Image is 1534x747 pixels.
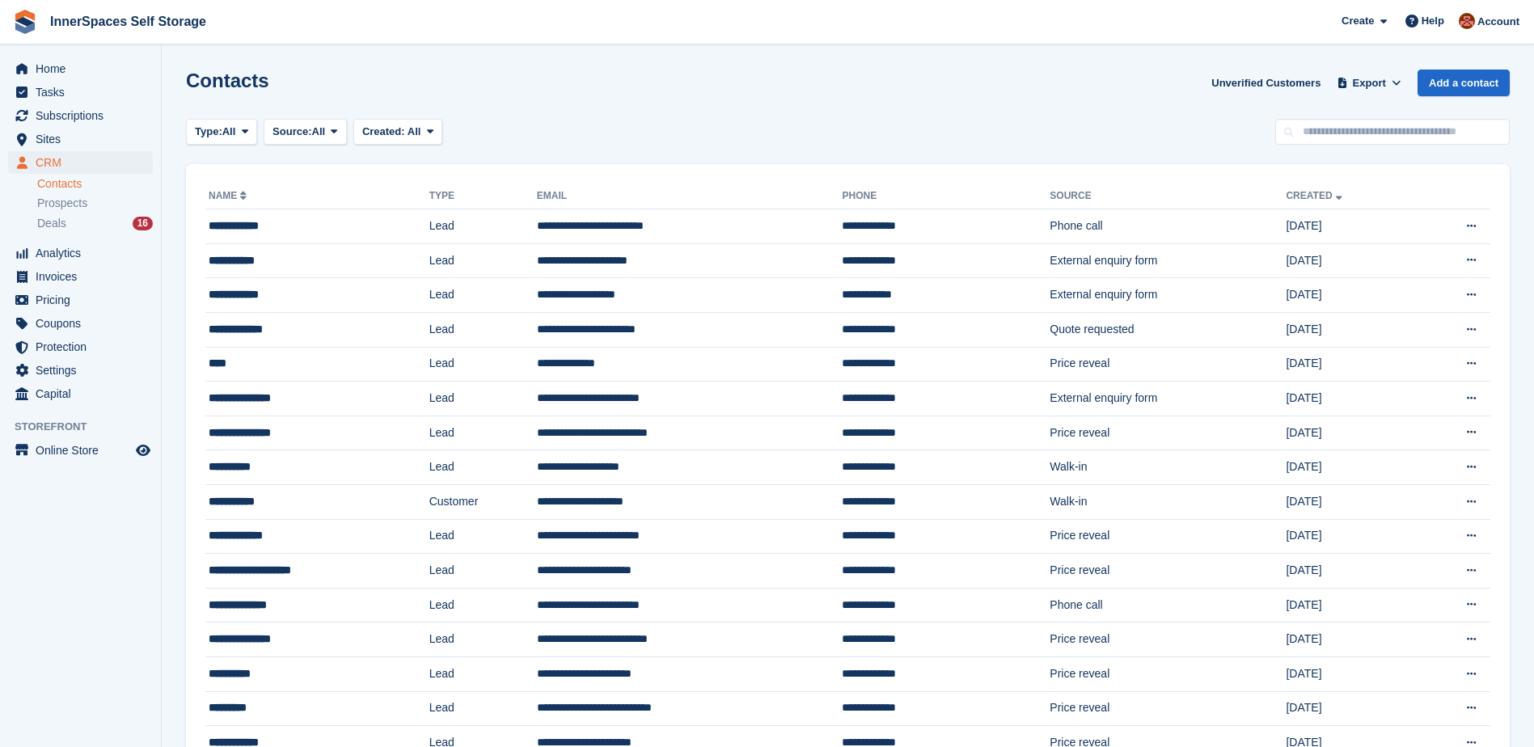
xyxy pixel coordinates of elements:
[1050,450,1286,485] td: Walk-in
[1286,519,1416,554] td: [DATE]
[429,347,537,382] td: Lead
[1050,347,1286,382] td: Price reveal
[36,382,133,405] span: Capital
[1050,184,1286,209] th: Source
[1286,190,1345,201] a: Created
[1050,312,1286,347] td: Quote requested
[37,176,153,192] a: Contacts
[1286,209,1416,244] td: [DATE]
[264,119,347,146] button: Source: All
[36,128,133,150] span: Sites
[429,484,537,519] td: Customer
[36,289,133,311] span: Pricing
[1422,13,1444,29] span: Help
[8,151,153,174] a: menu
[1050,656,1286,691] td: Price reveal
[44,8,213,35] a: InnerSpaces Self Storage
[1050,416,1286,450] td: Price reveal
[429,243,537,278] td: Lead
[429,519,537,554] td: Lead
[36,81,133,103] span: Tasks
[8,57,153,80] a: menu
[1286,278,1416,313] td: [DATE]
[1477,14,1519,30] span: Account
[1286,347,1416,382] td: [DATE]
[429,656,537,691] td: Lead
[429,312,537,347] td: Lead
[429,184,537,209] th: Type
[1286,622,1416,657] td: [DATE]
[36,439,133,462] span: Online Store
[1286,312,1416,347] td: [DATE]
[429,588,537,622] td: Lead
[1286,656,1416,691] td: [DATE]
[1459,13,1475,29] img: Abby Tilley
[1050,243,1286,278] td: External enquiry form
[222,124,236,140] span: All
[8,382,153,405] a: menu
[8,128,153,150] a: menu
[1050,588,1286,622] td: Phone call
[8,242,153,264] a: menu
[8,439,153,462] a: menu
[1418,70,1510,96] a: Add a contact
[8,312,153,335] a: menu
[1286,416,1416,450] td: [DATE]
[1342,13,1374,29] span: Create
[37,216,66,231] span: Deals
[15,419,161,435] span: Storefront
[133,441,153,460] a: Preview store
[1286,243,1416,278] td: [DATE]
[842,184,1050,209] th: Phone
[8,289,153,311] a: menu
[36,151,133,174] span: CRM
[36,57,133,80] span: Home
[273,124,311,140] span: Source:
[1333,70,1405,96] button: Export
[1286,382,1416,416] td: [DATE]
[1286,588,1416,622] td: [DATE]
[8,81,153,103] a: menu
[429,382,537,416] td: Lead
[37,195,153,212] a: Prospects
[13,10,37,34] img: stora-icon-8386f47178a22dfd0bd8f6a31ec36ba5ce8667c1dd55bd0f319d3a0aa187defe.svg
[36,312,133,335] span: Coupons
[1286,450,1416,485] td: [DATE]
[36,336,133,358] span: Protection
[1050,209,1286,244] td: Phone call
[36,265,133,288] span: Invoices
[36,242,133,264] span: Analytics
[1050,519,1286,554] td: Price reveal
[36,359,133,382] span: Settings
[1286,554,1416,589] td: [DATE]
[1050,382,1286,416] td: External enquiry form
[36,104,133,127] span: Subscriptions
[1286,691,1416,726] td: [DATE]
[362,125,405,137] span: Created:
[8,359,153,382] a: menu
[1050,484,1286,519] td: Walk-in
[1286,484,1416,519] td: [DATE]
[8,104,153,127] a: menu
[1353,75,1386,91] span: Export
[408,125,421,137] span: All
[429,622,537,657] td: Lead
[8,265,153,288] a: menu
[429,209,537,244] td: Lead
[1050,691,1286,726] td: Price reveal
[353,119,442,146] button: Created: All
[312,124,326,140] span: All
[8,336,153,358] a: menu
[133,217,153,230] div: 16
[1050,554,1286,589] td: Price reveal
[37,196,87,211] span: Prospects
[1050,622,1286,657] td: Price reveal
[37,215,153,232] a: Deals 16
[429,554,537,589] td: Lead
[537,184,843,209] th: Email
[1050,278,1286,313] td: External enquiry form
[429,691,537,726] td: Lead
[429,416,537,450] td: Lead
[186,70,269,91] h1: Contacts
[429,278,537,313] td: Lead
